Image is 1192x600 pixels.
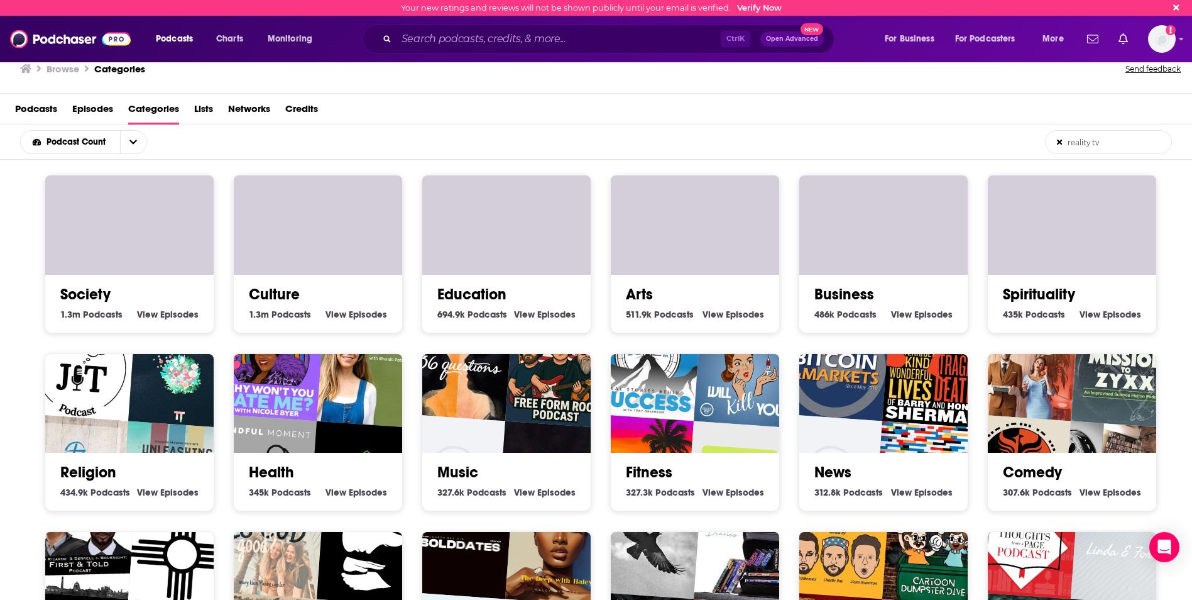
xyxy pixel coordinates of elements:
[208,29,251,49] a: Charts
[1025,309,1065,320] span: Podcasts
[1122,60,1184,78] button: Send feedback
[437,487,506,498] a: 327.6k Music Podcasts
[914,309,953,320] span: Episodes
[1071,142,1179,250] div: The Tantric Life
[94,63,145,75] h1: Categories
[882,142,990,250] div: Sounds Profitable
[537,309,576,320] span: Episodes
[885,30,934,48] span: For Business
[514,487,535,498] span: View
[156,30,193,48] span: Podcasts
[505,320,613,428] img: Free Form Rock Podcast
[401,3,782,13] div: Your new ratings and reviews will not be shown publicly until your email is verified.
[694,142,802,250] div: Wooden Overcoats
[268,30,312,48] span: Monitoring
[325,309,387,320] a: View Culture Episodes
[1148,25,1176,53] img: User Profile
[814,285,874,304] a: Business
[1003,285,1075,304] a: Spirituality
[437,463,478,482] a: Music
[60,309,123,320] a: 1.3m Society Podcasts
[1032,487,1072,498] span: Podcasts
[654,309,694,320] span: Podcasts
[46,63,79,75] h3: Browse
[10,27,131,51] img: Podchaser - Follow, Share and Rate Podcasts
[891,309,953,320] a: View Business Episodes
[737,3,782,13] a: Verify Now
[703,309,723,320] span: View
[882,320,990,428] img: The No Good, Terribly Kind, Wonderful Lives and Tragic Deaths of Barry and Honey Sherman
[1003,487,1072,498] a: 307.6k Comedy Podcasts
[626,487,653,498] span: 327.3k
[216,491,324,599] img: is God good?
[782,313,890,421] img: Bitcoin & Markets
[216,30,243,48] span: Charts
[349,309,387,320] span: Episodes
[128,99,179,125] a: Categories
[317,320,425,428] div: FoundMyFitness
[1166,25,1176,35] svg: Email not verified
[1003,463,1062,482] a: Comedy
[1103,487,1141,498] span: Episodes
[814,487,841,498] span: 312.8k
[194,99,213,125] a: Lists
[137,309,158,320] span: View
[28,135,136,243] div: Your Mom & Dad
[703,487,764,498] a: View Fitness Episodes
[703,309,764,320] a: View Arts Episodes
[814,487,883,498] a: 312.8k News Podcasts
[60,285,111,304] a: Society
[970,313,1078,421] img: Your Mom & Dad
[1071,320,1179,428] img: Mission To Zyxx
[1082,28,1103,50] a: Show notifications dropdown
[1149,532,1179,562] div: Open Intercom Messenger
[60,463,116,482] a: Religion
[843,487,883,498] span: Podcasts
[249,463,294,482] a: Health
[128,320,236,428] div: The Creation Stories
[1003,309,1065,320] a: 435k Spirituality Podcasts
[28,491,136,599] img: First & Told
[349,487,387,498] span: Episodes
[216,313,324,421] img: Why Won't You Date Me? with Nicole Byer
[405,313,513,421] img: 36 Questions – The Podcast Musical
[782,491,890,599] img: The Always Sunny Podcast
[814,309,834,320] span: 486k
[1103,309,1141,320] span: Episodes
[814,309,877,320] a: 486k Business Podcasts
[626,309,652,320] span: 511.9k
[947,29,1034,49] button: open menu
[694,320,802,428] img: This Podcast Will Kill You
[1080,487,1100,498] span: View
[437,309,465,320] span: 694.9k
[285,99,318,125] a: Credits
[437,487,464,498] span: 327.6k
[72,99,113,125] span: Episodes
[514,309,535,320] span: View
[15,99,57,125] span: Podcasts
[90,487,130,498] span: Podcasts
[317,142,425,250] div: Duncan Trussell Family Hour
[1113,28,1133,50] a: Show notifications dropdown
[249,309,311,320] a: 1.3m Culture Podcasts
[766,36,818,42] span: Open Advanced
[782,135,890,243] div: Because of Bitcoin
[405,491,513,599] div: Bold Dates
[505,142,613,250] div: Forever Break
[21,138,120,147] button: open menu
[1042,30,1064,48] span: More
[228,99,270,125] a: Networks
[593,491,701,599] img: The Ghosts of Harrenhal: A Song of Ice and Fire Podcast (ASOIAF)
[271,309,311,320] span: Podcasts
